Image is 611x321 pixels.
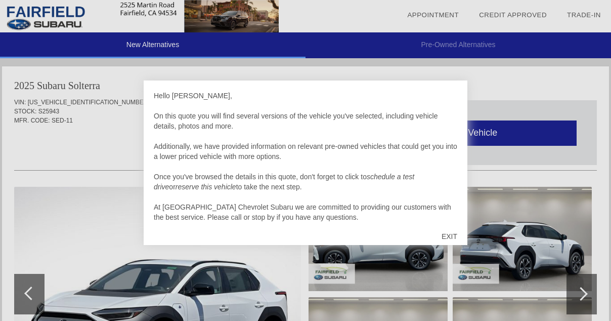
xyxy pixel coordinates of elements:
[567,11,601,19] a: Trade-In
[431,221,467,252] div: EXIT
[407,11,459,19] a: Appointment
[154,173,414,191] em: schedule a test drive
[176,183,236,191] em: reserve this vehicle
[154,91,457,222] div: Hello [PERSON_NAME], On this quote you will find several versions of the vehicle you've selected,...
[479,11,547,19] a: Credit Approved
